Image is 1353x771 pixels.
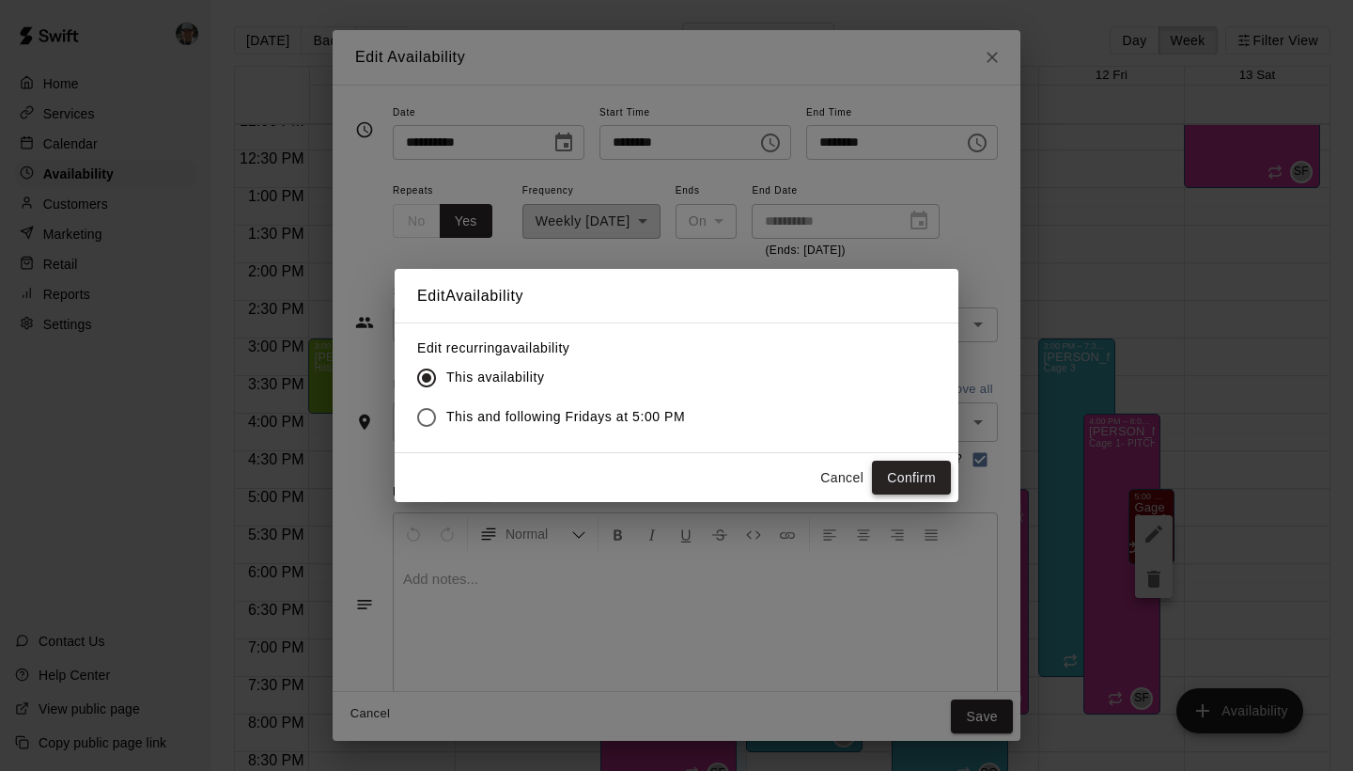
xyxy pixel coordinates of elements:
[446,407,685,427] span: This and following Fridays at 5:00 PM
[417,338,700,357] label: Edit recurring availability
[872,461,951,496] button: Confirm
[812,461,872,496] button: Cancel
[395,269,958,323] h2: Edit Availability
[446,368,544,387] span: This availability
